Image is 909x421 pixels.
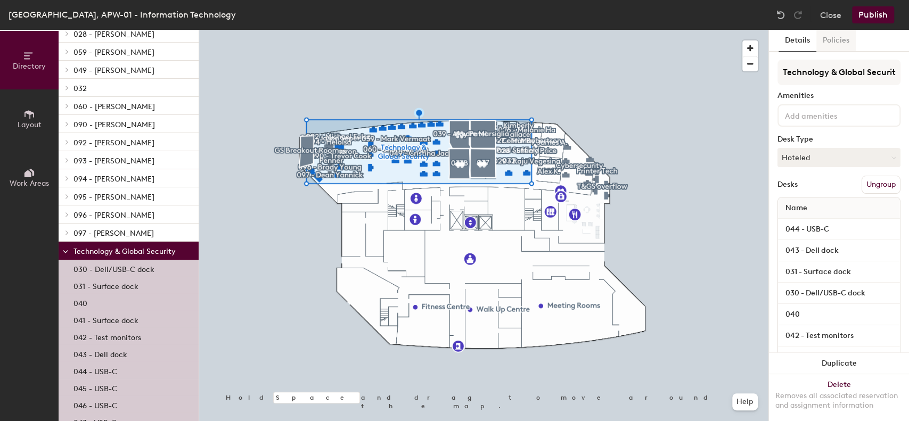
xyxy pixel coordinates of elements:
[777,180,798,189] div: Desks
[73,84,87,93] span: 032
[777,135,900,144] div: Desk Type
[780,199,813,218] span: Name
[779,30,816,52] button: Details
[780,222,898,237] input: Unnamed desk
[73,398,117,410] p: 046 - USB-C
[816,30,856,52] button: Policies
[73,347,127,359] p: 043 - Dell dock
[73,262,154,274] p: 030 - Dell/USB-C dock
[73,102,155,111] span: 060 - [PERSON_NAME]
[775,391,903,410] div: Removes all associated reservation and assignment information
[73,247,176,256] span: Technology & Global Security
[18,120,42,129] span: Layout
[780,286,898,301] input: Unnamed desk
[732,393,758,410] button: Help
[73,30,154,39] span: 028 - [PERSON_NAME]
[73,156,154,166] span: 093 - [PERSON_NAME]
[783,109,879,121] input: Add amenities
[73,48,154,57] span: 059 - [PERSON_NAME]
[73,138,154,147] span: 092 - [PERSON_NAME]
[73,279,138,291] p: 031 - Surface dock
[792,10,803,20] img: Redo
[780,350,898,365] input: Unnamed desk
[73,66,154,75] span: 049 - [PERSON_NAME]
[862,176,900,194] button: Ungroup
[73,313,138,325] p: 041 - Surface dock
[73,120,155,129] span: 090 - [PERSON_NAME]
[780,243,898,258] input: Unnamed desk
[73,193,154,202] span: 095 - [PERSON_NAME]
[73,175,154,184] span: 094 - [PERSON_NAME]
[73,330,141,342] p: 042 - Test monitors
[73,381,117,393] p: 045 - USB-C
[73,211,154,220] span: 096 - [PERSON_NAME]
[10,179,49,188] span: Work Areas
[775,10,786,20] img: Undo
[769,353,909,374] button: Duplicate
[9,8,236,21] div: [GEOGRAPHIC_DATA], APW-01 - Information Technology
[852,6,894,23] button: Publish
[73,296,87,308] p: 040
[780,265,898,279] input: Unnamed desk
[73,364,117,376] p: 044 - USB-C
[13,62,46,71] span: Directory
[777,148,900,167] button: Hoteled
[73,229,154,238] span: 097 - [PERSON_NAME]
[769,374,909,421] button: DeleteRemoves all associated reservation and assignment information
[820,6,841,23] button: Close
[777,92,900,100] div: Amenities
[780,307,898,322] input: Unnamed desk
[780,328,898,343] input: Unnamed desk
